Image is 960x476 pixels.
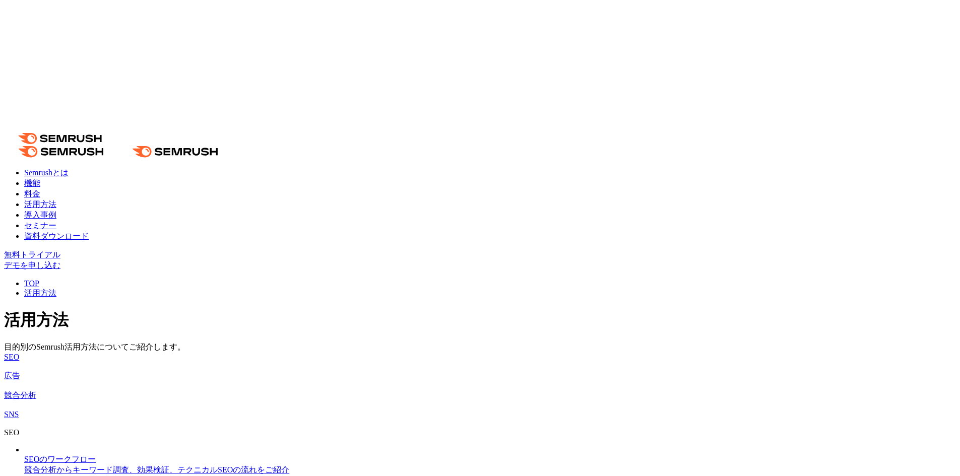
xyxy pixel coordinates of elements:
a: 活用方法 [24,289,56,297]
a: TOP [24,279,39,288]
a: SEO [4,353,956,362]
h1: 活用方法 [4,309,956,331]
a: セミナー [24,221,56,230]
div: SEO [4,428,956,437]
a: 機能 [24,179,40,187]
a: Semrushとは [24,168,69,177]
a: SEOのワークフロー 競合分析からキーワード調査、効果検証、テクニカルSEOの流れをご紹介 [24,445,956,475]
a: 無料トライアル [4,250,60,259]
a: SNS [4,410,956,419]
div: 競合分析からキーワード調査、効果検証、テクニカルSEOの流れをご紹介 [24,465,956,475]
a: 資料ダウンロード [24,232,89,240]
div: SEOのワークフロー [24,454,956,465]
div: 目的別のSemrush活用方法についてご紹介します。 [4,342,956,353]
a: 導入事例 [24,211,56,219]
a: 活用方法 [24,200,56,209]
a: 広告 [4,371,956,381]
a: デモを申し込む [4,261,60,269]
a: 競合分析 [4,390,956,401]
a: 料金 [24,189,40,198]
